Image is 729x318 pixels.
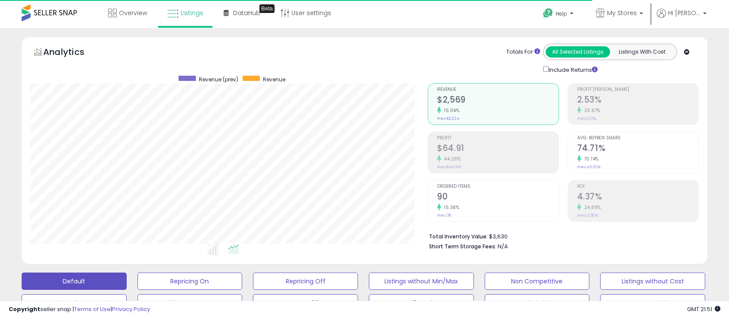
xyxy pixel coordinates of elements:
[9,305,40,313] strong: Copyright
[263,76,285,83] span: Revenue
[22,273,127,290] button: Default
[577,95,698,106] h2: 2.53%
[581,107,601,114] small: 25.87%
[610,46,674,58] button: Listings With Cost
[437,164,461,170] small: Prev: $44.99
[119,9,147,17] span: Overview
[543,8,553,19] i: Get Help
[577,184,698,189] span: ROI
[253,273,358,290] button: Repricing Off
[657,9,707,28] a: Hi [PERSON_NAME]
[607,9,637,17] span: My Stores
[537,64,608,74] div: Include Returns
[233,9,260,17] span: DataHub
[577,213,598,218] small: Prev: 3.50%
[437,192,558,203] h2: 90
[577,164,601,170] small: Prev: 43.00%
[536,1,582,28] a: Help
[259,4,275,13] div: Tooltip anchor
[556,10,567,17] span: Help
[546,46,610,58] button: All Selected Listings
[581,156,599,162] small: 73.74%
[485,273,590,290] button: Non Competitive
[437,116,459,121] small: Prev: $2,234
[112,305,150,313] a: Privacy Policy
[429,231,692,241] li: $3,630
[577,87,698,92] span: Profit [PERSON_NAME]
[369,273,474,290] button: Listings without Min/Max
[668,9,700,17] span: Hi [PERSON_NAME]
[441,204,459,211] small: 15.38%
[581,204,601,211] small: 24.86%
[441,107,459,114] small: 15.04%
[577,143,698,155] h2: 74.71%
[600,273,705,290] button: Listings without Cost
[437,184,558,189] span: Ordered Items
[577,116,596,121] small: Prev: 2.01%
[577,192,698,203] h2: 4.37%
[199,76,238,83] span: Revenue (prev)
[437,136,558,141] span: Profit
[429,243,496,250] b: Short Term Storage Fees:
[43,46,101,60] h5: Analytics
[137,273,243,290] button: Repricing On
[441,156,460,162] small: 44.28%
[437,87,558,92] span: Revenue
[181,9,203,17] span: Listings
[498,242,508,251] span: N/A
[9,305,150,314] div: seller snap | |
[577,136,698,141] span: Avg. Buybox Share
[74,305,111,313] a: Terms of Use
[687,305,720,313] span: 2025-09-9 21:51 GMT
[506,48,540,56] div: Totals For
[429,233,488,240] b: Total Inventory Value:
[437,143,558,155] h2: $64.91
[437,95,558,106] h2: $2,569
[437,213,451,218] small: Prev: 78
